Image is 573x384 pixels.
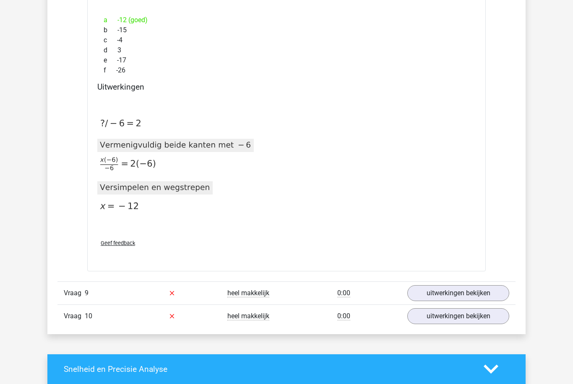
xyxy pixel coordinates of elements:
[104,26,117,36] span: b
[64,312,85,322] span: Vraag
[407,286,509,302] a: uitwerkingen bekijken
[227,312,269,321] span: heel makkelijk
[97,36,476,46] div: -4
[227,289,269,298] span: heel makkelijk
[337,289,350,298] span: 0:00
[104,56,117,66] span: e
[337,312,350,321] span: 0:00
[97,26,476,36] div: -15
[97,82,476,92] h4: Uitwerkingen
[64,289,85,299] span: Vraag
[85,312,92,320] span: 10
[104,66,116,76] span: f
[407,309,509,325] a: uitwerkingen bekijken
[97,46,476,56] div: 3
[85,289,89,297] span: 9
[101,240,135,247] span: Geef feedback
[64,365,471,374] h4: Snelheid en Precisie Analyse
[97,66,476,76] div: -26
[104,36,117,46] span: c
[104,15,117,26] span: a
[104,46,117,56] span: d
[97,15,476,26] div: -12 (goed)
[97,56,476,66] div: -17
